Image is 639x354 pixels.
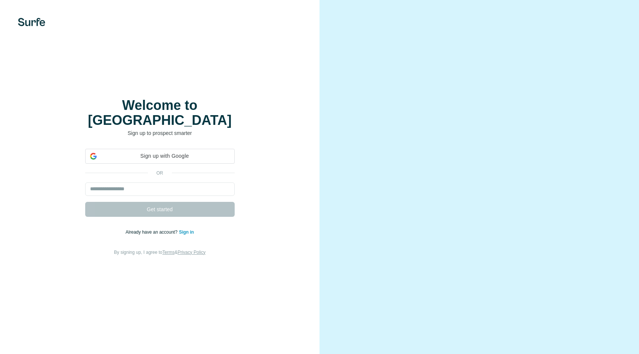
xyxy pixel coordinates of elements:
[114,250,206,255] span: By signing up, I agree to &
[126,230,179,235] span: Already have an account?
[85,98,235,128] h1: Welcome to [GEOGRAPHIC_DATA]
[100,152,230,160] span: Sign up with Google
[18,18,45,26] img: Surfe's logo
[163,250,175,255] a: Terms
[85,149,235,164] div: Sign up with Google
[179,230,194,235] a: Sign in
[177,250,206,255] a: Privacy Policy
[85,129,235,137] p: Sign up to prospect smarter
[148,170,172,176] p: or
